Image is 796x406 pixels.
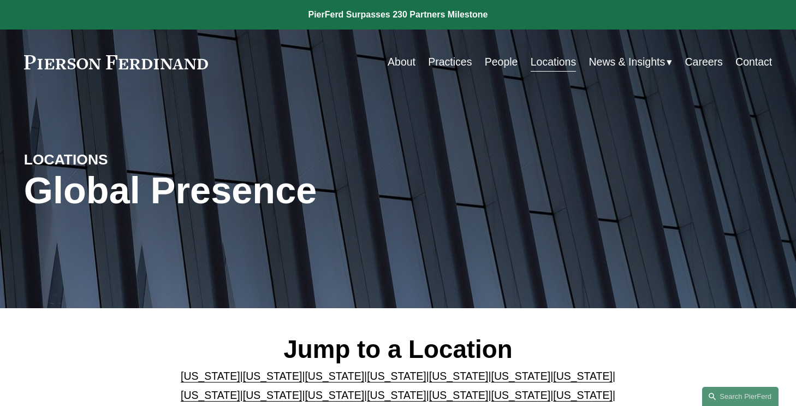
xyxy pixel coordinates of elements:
[24,151,211,169] h4: LOCATIONS
[305,389,364,401] a: [US_STATE]
[305,370,364,382] a: [US_STATE]
[589,51,672,73] a: folder dropdown
[485,51,518,73] a: People
[531,51,576,73] a: Locations
[181,389,240,401] a: [US_STATE]
[367,389,426,401] a: [US_STATE]
[553,389,613,401] a: [US_STATE]
[429,389,489,401] a: [US_STATE]
[429,370,489,382] a: [US_STATE]
[735,51,772,73] a: Contact
[180,334,616,364] h2: Jump to a Location
[367,370,426,382] a: [US_STATE]
[181,370,240,382] a: [US_STATE]
[589,52,665,72] span: News & Insights
[702,387,779,406] a: Search this site
[553,370,613,382] a: [US_STATE]
[243,370,302,382] a: [US_STATE]
[388,51,415,73] a: About
[243,389,302,401] a: [US_STATE]
[24,169,523,212] h1: Global Presence
[491,389,551,401] a: [US_STATE]
[491,370,551,382] a: [US_STATE]
[685,51,722,73] a: Careers
[428,51,472,73] a: Practices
